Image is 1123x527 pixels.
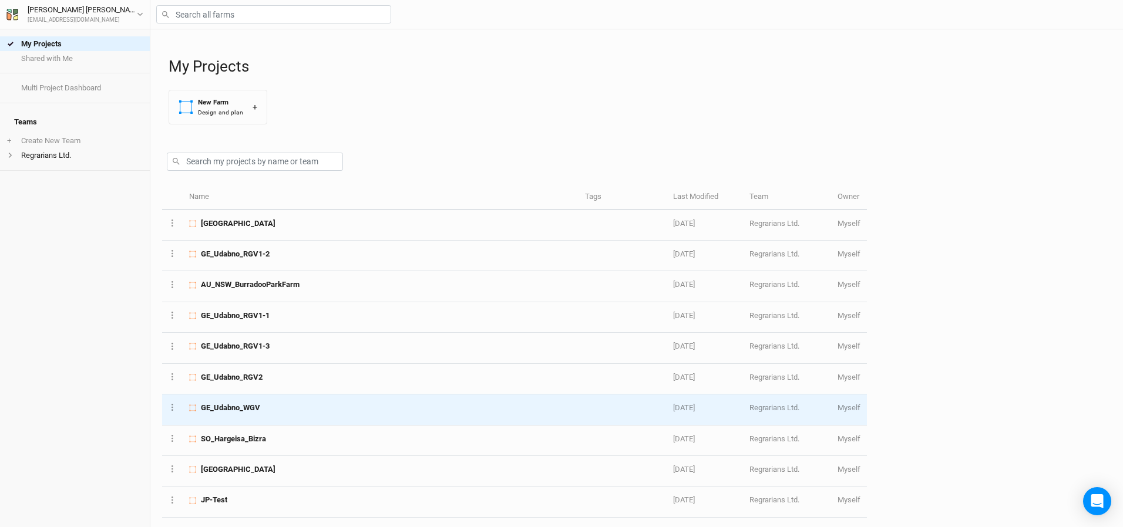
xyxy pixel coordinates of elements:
td: Regrarians Ltd. [743,271,831,302]
span: djd@regrarians.org [838,434,860,443]
td: Regrarians Ltd. [743,333,831,363]
th: Last Modified [667,185,743,210]
span: May 29, 2025 9:35 AM [673,249,695,258]
span: GE_Udabno_RGV2 [201,372,263,383]
th: Team [743,185,831,210]
span: USA_CA_OakGrove_North [201,464,275,475]
td: Regrarians Ltd. [743,456,831,487]
span: Apr 12, 2025 7:15 AM [673,311,695,320]
span: djd@regrarians.org [838,342,860,350]
span: Mar 13, 2024 3:27 AM [673,495,695,504]
span: Apr 12, 2025 7:07 AM [673,342,695,350]
span: djd@regrarians.org [838,280,860,289]
span: GE_Udabno_RGV1-3 [201,341,270,352]
div: Design and plan [198,108,243,117]
span: Nov 11, 2024 12:56 AM [673,434,695,443]
span: AU_NSW_BurradooParkFarm [201,279,300,290]
span: SO_Hargeisa_Bizra [201,434,266,444]
h1: My Projects [169,58,1111,76]
span: May 5, 2025 8:47 AM [673,280,695,289]
span: Jul 10, 2025 6:38 AM [673,219,695,228]
div: Open Intercom Messenger [1083,487,1111,515]
h4: Teams [7,110,143,134]
span: JP-Test [201,495,227,505]
span: Dec 2, 2024 9:20 PM [673,403,695,412]
span: + [7,136,11,146]
span: djd@regrarians.org [838,249,860,258]
td: Regrarians Ltd. [743,210,831,241]
span: djd@regrarians.org [838,219,860,228]
td: Regrarians Ltd. [743,241,831,271]
span: Apr 12, 2025 7:04 AM [673,373,695,381]
span: djd@regrarians.org [838,495,860,504]
span: djd@regrarians.org [838,373,860,381]
td: Regrarians Ltd. [743,364,831,394]
span: USA_CA_OakGrove_South [201,218,275,229]
td: Regrarians Ltd. [743,425,831,456]
td: Regrarians Ltd. [743,487,831,517]
span: djd@regrarians.org [838,465,860,474]
div: + [253,101,257,113]
span: GE_Udabno_WGV [201,403,260,413]
span: GE_Udabno_RGV1-2 [201,249,270,259]
td: Regrarians Ltd. [743,394,831,425]
th: Name [183,185,579,210]
span: Nov 11, 2024 12:54 AM [673,465,695,474]
span: GE_Udabno_RGV1-1 [201,310,270,321]
td: Regrarians Ltd. [743,302,831,333]
input: Search all farms [156,5,391,23]
div: New Farm [198,97,243,107]
button: New FarmDesign and plan+ [169,90,267,124]
th: Tags [579,185,667,210]
span: djd@regrarians.org [838,403,860,412]
div: [PERSON_NAME] [PERSON_NAME] [28,4,137,16]
div: [EMAIL_ADDRESS][DOMAIN_NAME] [28,16,137,25]
button: [PERSON_NAME] [PERSON_NAME][EMAIL_ADDRESS][DOMAIN_NAME] [6,4,144,25]
th: Owner [831,185,867,210]
input: Search my projects by name or team [167,153,343,171]
span: djd@regrarians.org [838,311,860,320]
